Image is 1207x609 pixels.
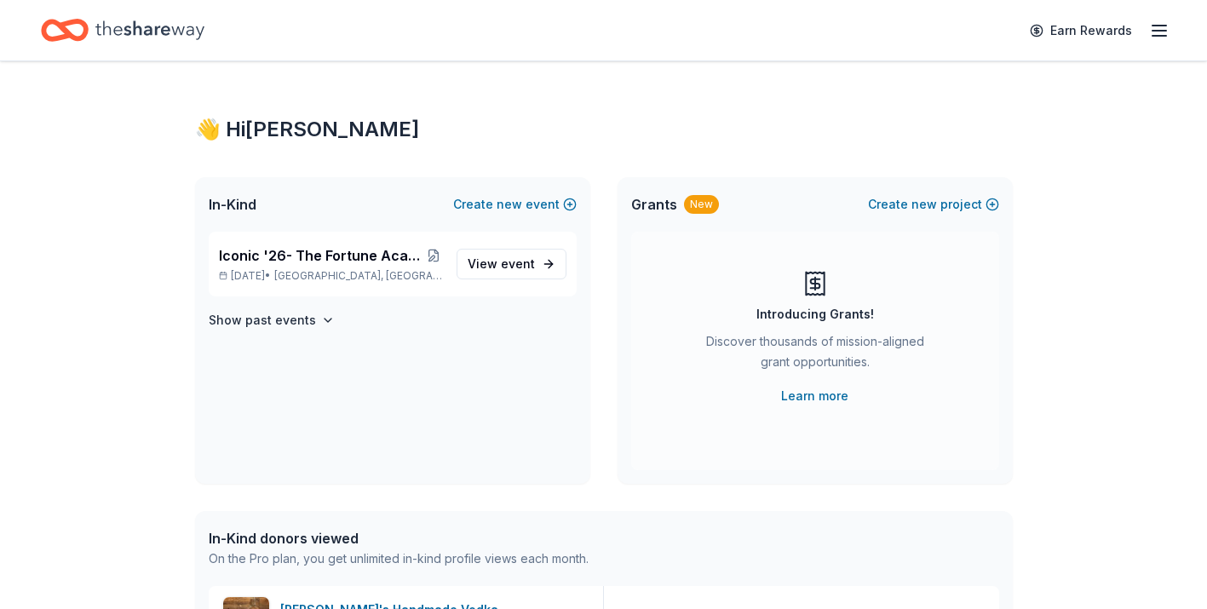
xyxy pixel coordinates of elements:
span: View [468,254,535,274]
a: View event [457,249,566,279]
button: Createnewevent [453,194,577,215]
span: Iconic '26- The Fortune Academy Presents the Roaring 20's [219,245,426,266]
button: Show past events [209,310,335,330]
div: Discover thousands of mission-aligned grant opportunities. [699,331,931,379]
a: Earn Rewards [1020,15,1142,46]
span: new [911,194,937,215]
button: Createnewproject [868,194,999,215]
span: event [501,256,535,271]
div: On the Pro plan, you get unlimited in-kind profile views each month. [209,549,589,569]
p: [DATE] • [219,269,443,283]
div: In-Kind donors viewed [209,528,589,549]
div: New [684,195,719,214]
span: new [497,194,522,215]
a: Learn more [781,386,848,406]
span: In-Kind [209,194,256,215]
h4: Show past events [209,310,316,330]
a: Home [41,10,204,50]
span: [GEOGRAPHIC_DATA], [GEOGRAPHIC_DATA] [274,269,442,283]
div: Introducing Grants! [756,304,874,325]
div: 👋 Hi [PERSON_NAME] [195,116,1013,143]
span: Grants [631,194,677,215]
